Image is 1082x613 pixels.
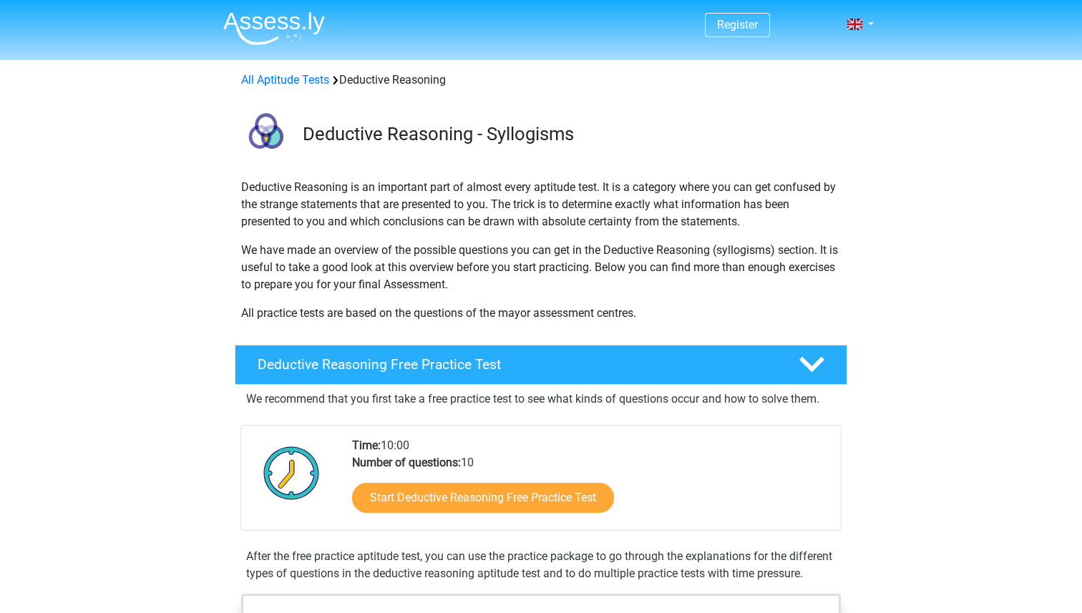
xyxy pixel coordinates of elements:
p: We have made an overview of the possible questions you can get in the Deductive Reasoning (syllog... [241,242,841,293]
p: All practice tests are based on the questions of the mayor assessment centres. [241,305,841,322]
img: Assessly [223,11,325,45]
a: All Aptitude Tests [241,73,329,87]
img: deductive reasoning [235,106,296,167]
h3: Deductive Reasoning - Syllogisms [303,123,836,145]
img: Clock [255,437,328,509]
b: Time: [352,438,381,452]
b: Number of questions: [352,456,461,469]
a: Start Deductive Reasoning Free Practice Test [352,483,614,513]
div: After the free practice aptitude test, you can use the practice package to go through the explana... [240,548,842,582]
div: Deductive Reasoning [235,72,847,89]
a: Deductive Reasoning Free Practice Test [229,345,853,385]
a: Register [717,18,758,31]
p: Deductive Reasoning is an important part of almost every aptitude test. It is a category where yo... [241,179,841,230]
h4: Deductive Reasoning Free Practice Test [258,356,776,373]
div: 10:00 10 [341,437,840,530]
p: We recommend that you first take a free practice test to see what kinds of questions occur and ho... [246,391,836,408]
